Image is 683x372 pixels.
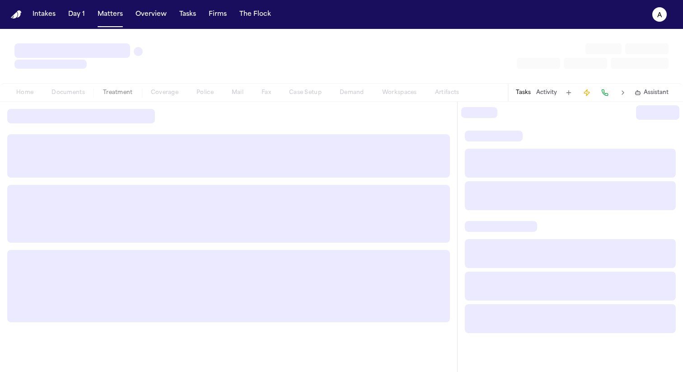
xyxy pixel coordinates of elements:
[65,6,89,23] button: Day 1
[536,89,557,96] button: Activity
[657,12,662,19] text: a
[635,89,669,96] button: Assistant
[11,10,22,19] a: Home
[516,89,531,96] button: Tasks
[644,89,669,96] span: Assistant
[580,86,593,99] button: Create Immediate Task
[132,6,170,23] button: Overview
[205,6,230,23] button: Firms
[599,86,611,99] button: Make a Call
[236,6,275,23] button: The Flock
[11,10,22,19] img: Finch Logo
[29,6,59,23] button: Intakes
[562,86,575,99] button: Add Task
[94,6,126,23] button: Matters
[176,6,200,23] button: Tasks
